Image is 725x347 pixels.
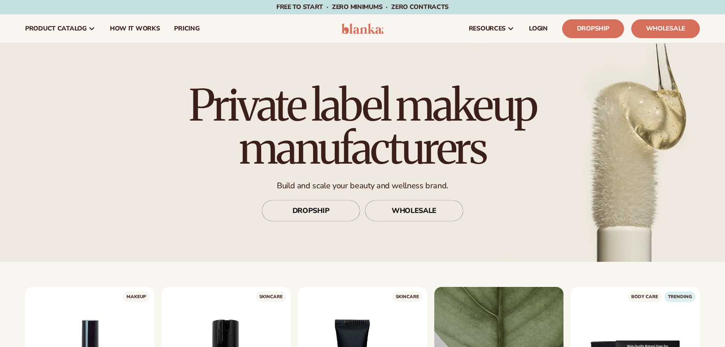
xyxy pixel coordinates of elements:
a: WHOLESALE [365,200,463,221]
img: logo [341,23,384,34]
a: How It Works [103,14,167,43]
h1: Private label makeup manufacturers [163,84,562,170]
span: resources [469,25,506,32]
a: resources [462,14,522,43]
a: DROPSHIP [262,200,360,221]
a: pricing [167,14,206,43]
p: Build and scale your beauty and wellness brand. [163,181,562,191]
span: LOGIN [529,25,548,32]
span: How It Works [110,25,160,32]
span: Free to start · ZERO minimums · ZERO contracts [276,3,449,11]
span: pricing [174,25,199,32]
span: product catalog [25,25,87,32]
a: Wholesale [631,19,700,38]
a: Dropship [562,19,624,38]
a: product catalog [18,14,103,43]
a: LOGIN [522,14,555,43]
